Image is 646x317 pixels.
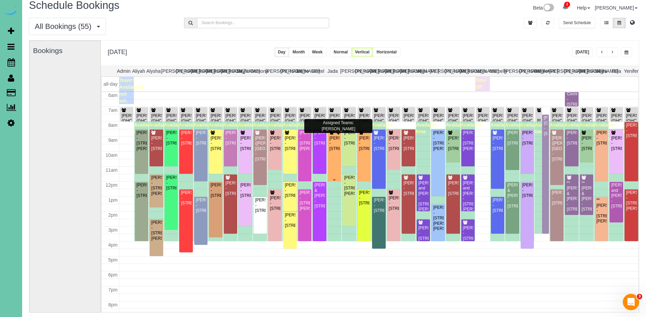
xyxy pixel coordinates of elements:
[344,130,354,146] div: [PERSON_NAME] - [STREET_ADDRESS]
[225,130,236,146] div: [PERSON_NAME] - [STREET_ADDRESS]
[151,220,161,241] div: [PERSON_NAME] - [STREET_ADDRESS][PERSON_NAME]
[594,66,609,76] th: Siara
[581,113,592,134] div: [PERSON_NAME] (GHC) - [STREET_ADDRESS]
[559,18,595,28] button: Send Schedule
[492,198,503,213] div: [PERSON_NAME] - [STREET_ADDRESS]
[329,113,340,134] div: [PERSON_NAME] (GHC) - [STREET_ADDRESS]
[136,113,147,134] div: [PERSON_NAME] (GHC) - [STREET_ADDRESS]
[116,66,131,76] th: Admin
[552,136,562,162] div: [PERSON_NAME] ([PERSON_NAME][GEOGRAPHIC_DATA]) - [STREET_ADDRESS]
[507,130,518,146] div: [PERSON_NAME] - [STREET_ADDRESS]
[388,196,399,211] div: [PERSON_NAME] - [STREET_ADDRESS]
[543,115,548,136] div: [PERSON_NAME] (GHC) - [STREET_ADDRESS]
[223,122,244,134] span: Available time
[504,66,519,76] th: [PERSON_NAME]
[460,66,475,76] th: [PERSON_NAME]
[255,113,265,134] div: [PERSON_NAME] (GHC) - [STREET_ADDRESS]
[136,183,147,198] div: [PERSON_NAME] - [STREET_ADDRESS]
[489,66,504,76] th: Marbelly
[284,213,295,228] div: [PERSON_NAME] - [STREET_ADDRESS]
[210,183,221,198] div: [PERSON_NAME] - [STREET_ADDRESS]
[492,113,503,134] div: [PERSON_NAME] (GHC) - [STREET_ADDRESS]
[191,66,206,76] th: [PERSON_NAME]
[448,113,458,134] div: [PERSON_NAME] (GHC) - [STREET_ADDRESS]
[108,227,118,233] span: 3pm
[507,113,518,134] div: [PERSON_NAME] (GHC) - [STREET_ADDRESS]
[596,113,607,134] div: [PERSON_NAME] (GHC) - [STREET_ADDRESS]
[308,47,326,57] button: Week
[463,226,473,241] div: [PERSON_NAME] - [STREET_ADDRESS]
[572,47,593,57] button: [DATE]
[401,130,422,142] span: Available time
[238,122,259,134] span: Available time
[314,183,325,209] div: [PERSON_NAME] & [PERSON_NAME] - [STREET_ADDRESS]
[624,122,645,134] span: Available time
[270,136,280,151] div: [PERSON_NAME] - [STREET_ADDRESS]
[253,122,274,134] span: Available time
[505,122,526,134] span: Available time
[490,122,511,134] span: Available time
[149,122,170,134] span: Available time
[164,122,185,134] span: Available time
[240,113,250,134] div: [PERSON_NAME] (GHC) - [STREET_ADDRESS]
[373,136,384,151] div: [PERSON_NAME] - [STREET_ADDRESS]
[146,66,161,76] th: Alysha
[519,66,534,76] th: [PERSON_NAME]
[304,119,372,133] div: Assigned Teams: [PERSON_NAME]
[552,113,562,134] div: [PERSON_NAME] (GHC) - [STREET_ADDRESS]
[596,130,607,146] div: [PERSON_NAME] - [STREET_ADDRESS]
[344,113,354,134] div: [PERSON_NAME] (GHC) - [STREET_ADDRESS]
[416,122,437,134] span: Available time
[35,22,95,31] span: All Bookings (55)
[108,302,118,307] span: 8pm
[351,47,373,57] button: Vertical
[310,66,325,76] th: Gretel
[161,66,176,76] th: [PERSON_NAME]
[314,113,325,134] div: [PERSON_NAME] (GHC) - [STREET_ADDRESS]
[108,272,118,278] span: 6pm
[477,113,488,134] div: [PERSON_NAME] (GHC) - [STREET_ADDRESS]
[136,130,147,151] div: [PERSON_NAME] - [STREET_ADDRESS][PERSON_NAME]
[475,78,486,90] span: Time Off
[418,181,429,212] div: [PERSON_NAME] and [PERSON_NAME] - [STREET_ADDRESS][PERSON_NAME]
[330,47,351,57] button: Normal
[270,196,280,211] div: [PERSON_NAME] - [STREET_ADDRESS]
[371,122,392,134] span: Available time
[299,190,310,211] div: [PERSON_NAME] - [STREET_ADDRESS][PERSON_NAME]
[106,167,118,173] span: 11am
[282,122,303,134] span: Available time
[373,113,384,134] div: [PERSON_NAME] (GHC) - [STREET_ADDRESS]
[284,113,295,134] div: [PERSON_NAME] (GHC) - [STREET_ADDRESS]
[284,183,295,198] div: [PERSON_NAME] - [STREET_ADDRESS]
[522,183,533,198] div: [PERSON_NAME] - [STREET_ADDRESS]
[359,190,369,206] div: [PERSON_NAME] - [STREET_ADDRESS]
[119,78,144,103] span: Team's Availability not set.
[194,122,214,134] span: Available time
[492,136,503,151] div: [PERSON_NAME] - [STREET_ADDRESS]
[566,113,577,134] div: [PERSON_NAME] (GHC) - [STREET_ADDRESS]
[131,66,146,76] th: Aliyah
[463,130,473,151] div: [PERSON_NAME] - [STREET_ADDRESS][PERSON_NAME]
[255,136,265,162] div: [PERSON_NAME] ([PERSON_NAME][GEOGRAPHIC_DATA]) - [STREET_ADDRESS]
[522,130,533,146] div: [PERSON_NAME] - [STREET_ADDRESS]
[461,122,481,134] span: Available time
[29,18,106,35] button: All Bookings (55)
[373,47,400,57] button: Horizontal
[388,113,399,134] div: [PERSON_NAME] (GHC) - [STREET_ADDRESS]
[446,122,466,134] span: Available time
[611,183,621,209] div: [PERSON_NAME] and [PERSON_NAME] - [STREET_ADDRESS]
[579,122,600,134] span: Available time
[181,190,191,206] div: [PERSON_NAME] - [STREET_ADDRESS]
[33,47,97,54] h3: Bookings
[507,183,518,209] div: [PERSON_NAME] & [PERSON_NAME] - [STREET_ADDRESS]
[208,122,229,134] span: Available time
[431,130,451,142] span: Available time
[433,130,443,151] div: [PERSON_NAME] - [STREET_ADDRESS][PERSON_NAME]
[176,66,191,76] th: [PERSON_NAME]
[403,113,414,134] div: [PERSON_NAME] (GHC) - [STREET_ADDRESS]
[595,5,637,11] a: [PERSON_NAME]
[564,2,570,7] span: 2
[166,175,176,191] div: [PERSON_NAME] - [STREET_ADDRESS]
[250,66,265,76] th: Demona
[415,66,430,76] th: Kasi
